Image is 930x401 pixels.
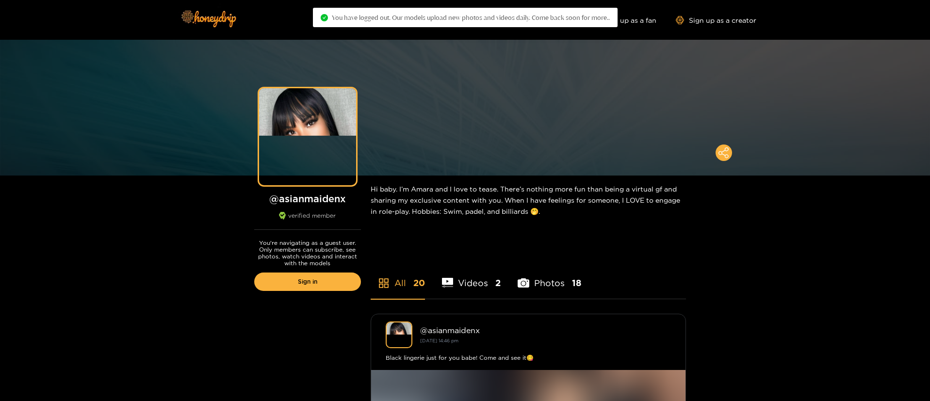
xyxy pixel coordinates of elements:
li: Videos [442,255,501,299]
img: asianmaidenx [386,321,412,348]
li: Photos [518,255,581,299]
a: Sign up as a creator [676,16,756,24]
small: [DATE] 14:46 pm [420,338,458,343]
span: appstore [378,277,390,289]
h1: @ asianmaidenx [254,192,361,205]
div: Black lingerie just for you babe! Come and see it😋 [386,353,671,363]
a: Sign in [254,273,361,291]
span: 18 [572,277,581,289]
div: Hi baby. I’m Amara and I love to tease. There’s nothing more fun than being a virtual gf and shar... [371,176,686,225]
li: All [371,255,425,299]
span: check-circle [321,14,328,21]
a: Sign up as a fan [590,16,656,24]
div: @ asianmaidenx [420,326,671,335]
div: verified member [254,212,361,230]
span: 20 [413,277,425,289]
span: You have logged out. Our models upload new photos and videos daily. Come back soon for more.. [332,14,610,21]
span: 2 [495,277,501,289]
p: You're navigating as a guest user. Only members can subscribe, see photos, watch videos and inter... [254,240,361,267]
